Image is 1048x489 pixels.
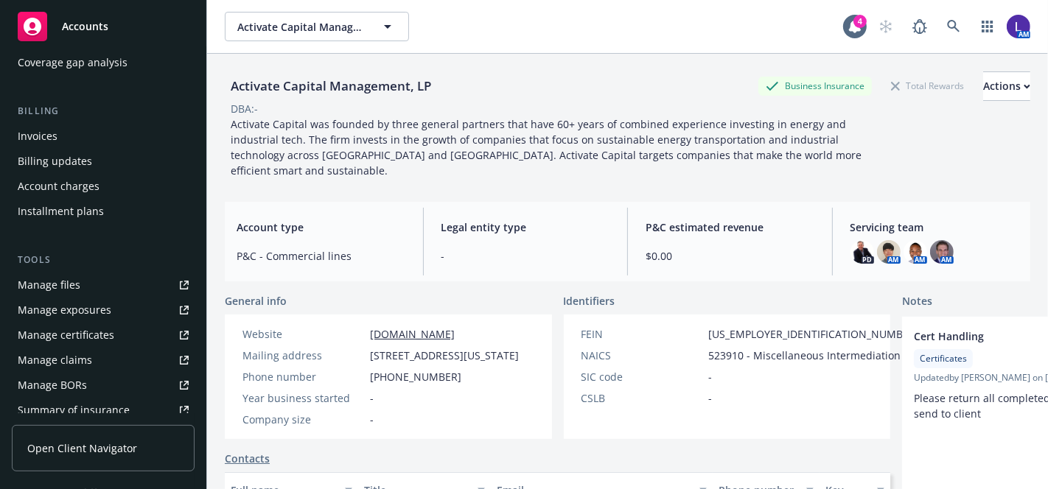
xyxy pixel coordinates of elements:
[12,6,195,47] a: Accounts
[18,398,130,422] div: Summary of insurance
[242,348,364,363] div: Mailing address
[581,390,703,406] div: CSLB
[12,253,195,267] div: Tools
[237,219,405,235] span: Account type
[441,219,610,235] span: Legal entity type
[12,373,195,397] a: Manage BORs
[18,373,87,397] div: Manage BORs
[18,348,92,372] div: Manage claims
[12,398,195,422] a: Summary of insurance
[225,451,270,466] a: Contacts
[850,219,1019,235] span: Servicing team
[646,248,814,264] span: $0.00
[983,71,1030,101] button: Actions
[12,323,195,347] a: Manage certificates
[225,293,287,309] span: General info
[581,348,703,363] div: NAICS
[973,12,1002,41] a: Switch app
[646,219,814,235] span: P&C estimated revenue
[983,72,1030,100] div: Actions
[18,200,104,223] div: Installment plans
[242,412,364,427] div: Company size
[18,124,57,148] div: Invoices
[905,12,935,41] a: Report a Bug
[370,348,519,363] span: [STREET_ADDRESS][US_STATE]
[850,240,874,264] img: photo
[564,293,615,309] span: Identifiers
[581,326,703,342] div: FEIN
[237,19,365,35] span: Activate Capital Management, LP
[231,117,864,177] span: Activate Capital was founded by three general partners that have 60+ years of combined experience...
[370,369,461,384] span: [PHONE_NUMBER]
[12,175,195,198] a: Account charges
[12,348,195,372] a: Manage claims
[18,175,99,198] div: Account charges
[18,149,92,173] div: Billing updates
[18,51,127,74] div: Coverage gap analysis
[231,101,258,116] div: DBA: -
[877,240,901,264] img: photo
[62,21,108,32] span: Accounts
[237,248,405,264] span: P&C - Commercial lines
[709,390,713,406] span: -
[18,298,111,322] div: Manage exposures
[441,248,610,264] span: -
[370,327,455,341] a: [DOMAIN_NAME]
[12,104,195,119] div: Billing
[12,124,195,148] a: Invoices
[12,200,195,223] a: Installment plans
[242,390,364,406] div: Year business started
[225,12,409,41] button: Activate Capital Management, LP
[581,369,703,384] div: SIC code
[920,352,967,365] span: Certificates
[884,77,971,95] div: Total Rewards
[853,15,867,28] div: 4
[902,293,932,311] span: Notes
[242,326,364,342] div: Website
[1007,15,1030,38] img: photo
[12,273,195,297] a: Manage files
[27,440,137,456] span: Open Client Navigator
[709,326,920,342] span: [US_EMPLOYER_IDENTIFICATION_NUMBER]
[12,149,195,173] a: Billing updates
[18,323,114,347] div: Manage certificates
[930,240,954,264] img: photo
[904,240,927,264] img: photo
[12,298,195,322] a: Manage exposures
[939,12,968,41] a: Search
[709,348,901,363] span: 523910 - Miscellaneous Intermediation
[12,51,195,74] a: Coverage gap analysis
[709,369,713,384] span: -
[18,273,80,297] div: Manage files
[370,412,374,427] span: -
[242,369,364,384] div: Phone number
[871,12,901,41] a: Start snowing
[370,390,374,406] span: -
[225,77,437,96] div: Activate Capital Management, LP
[758,77,872,95] div: Business Insurance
